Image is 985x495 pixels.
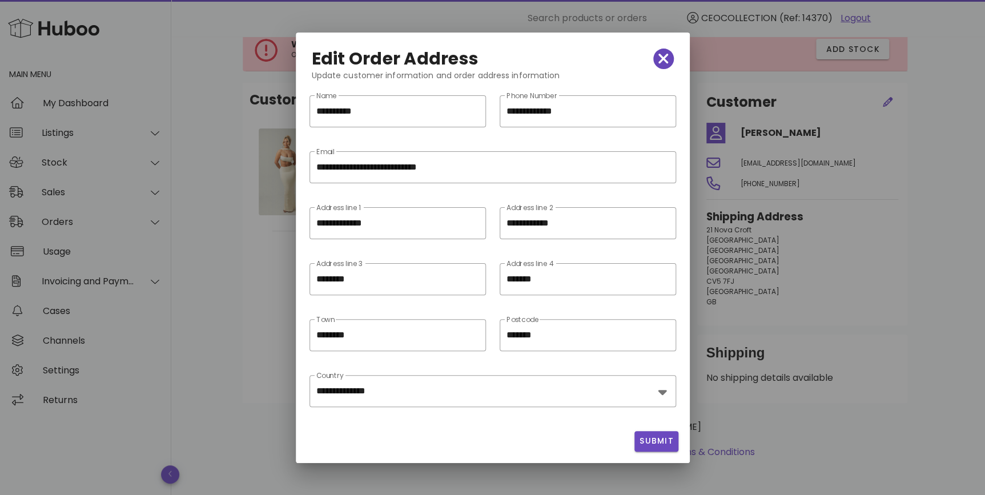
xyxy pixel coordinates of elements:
[634,431,678,452] button: Submit
[303,69,683,91] div: Update customer information and order address information
[506,204,553,212] label: Address line 2
[506,92,557,100] label: Phone Number
[316,260,363,268] label: Address line 3
[316,372,344,380] label: Country
[316,148,335,156] label: Email
[506,260,554,268] label: Address line 4
[316,92,336,100] label: Name
[639,435,674,447] span: Submit
[312,50,479,68] h2: Edit Order Address
[316,204,361,212] label: Address line 1
[316,316,335,324] label: Town
[506,316,538,324] label: Postcode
